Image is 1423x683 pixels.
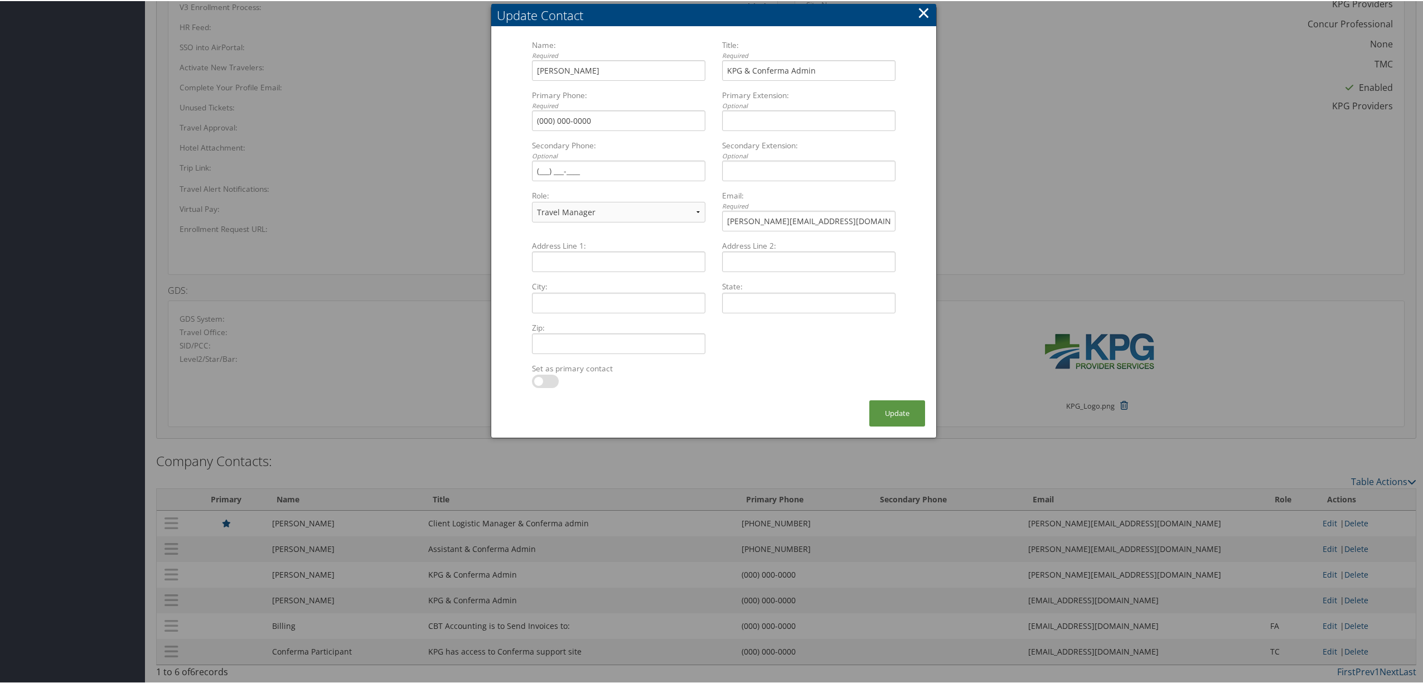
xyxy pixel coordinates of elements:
div: Required [532,100,705,110]
label: Primary Extension: [718,89,900,109]
div: Optional [532,151,705,160]
div: Update Contact [497,6,936,23]
label: Title: [718,38,900,59]
label: State: [718,280,900,291]
div: Optional [722,100,896,110]
input: City: [532,292,705,312]
input: State: [722,292,896,312]
label: Secondary Phone: [527,139,710,159]
label: Address Line 1: [527,239,710,250]
div: Optional [722,151,896,160]
label: Zip: [527,321,710,332]
button: Update [869,399,925,425]
label: Email: [718,189,900,210]
div: Required [532,50,705,60]
input: Address Line 2: [722,250,896,271]
select: Role: [532,201,705,221]
input: Primary Extension:Optional [722,109,896,130]
input: Secondary Extension:Optional [722,159,896,180]
div: Required [722,201,896,210]
input: Email:Required [722,210,896,230]
input: Title:Required [722,59,896,80]
label: Set as primary contact [527,362,710,373]
label: Name: [527,38,710,59]
input: Secondary Phone:Optional [532,159,705,180]
button: × [917,1,930,23]
div: Required [722,50,896,60]
label: Address Line 2: [718,239,900,250]
label: Secondary Extension: [718,139,900,159]
label: Primary Phone: [527,89,710,109]
input: Zip: [532,332,705,353]
input: Address Line 1: [532,250,705,271]
input: Name:Required [532,59,705,80]
input: Primary Phone:Required [532,109,705,130]
label: Role: [527,189,710,200]
label: City: [527,280,710,291]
